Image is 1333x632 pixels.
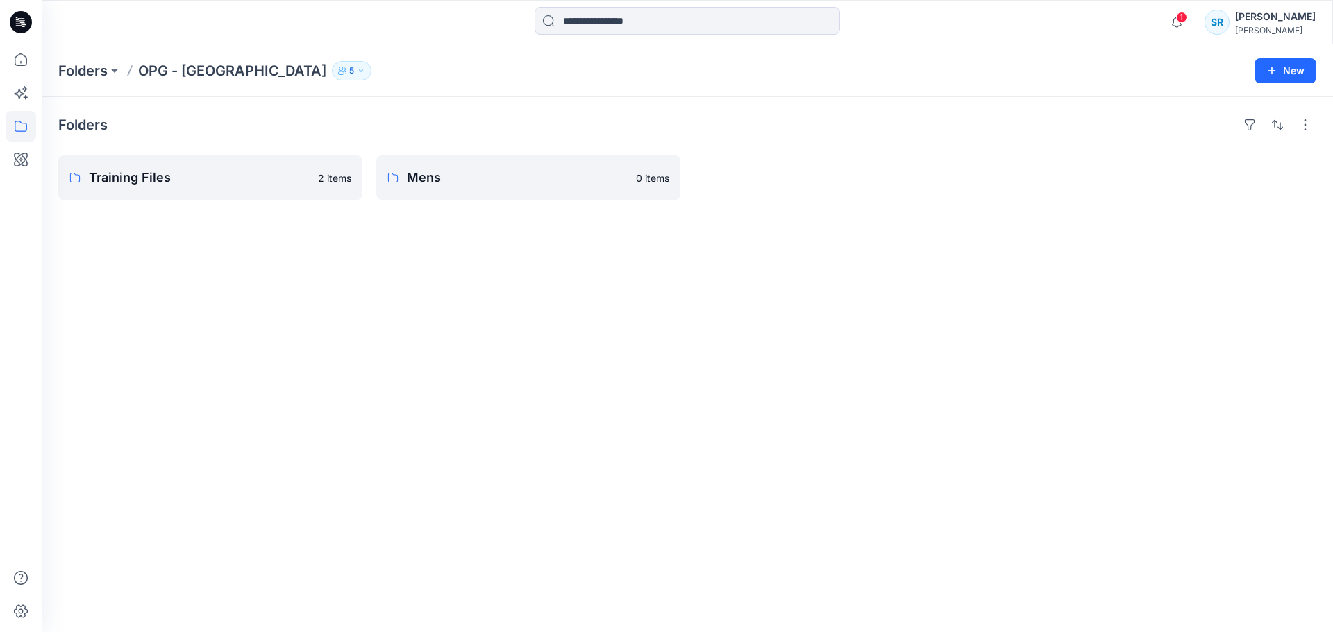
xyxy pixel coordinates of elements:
[89,168,310,187] p: Training Files
[58,117,108,133] h4: Folders
[636,171,669,185] p: 0 items
[318,171,351,185] p: 2 items
[1205,10,1230,35] div: SR
[376,155,680,200] a: Mens0 items
[58,61,108,80] a: Folders
[349,63,354,78] p: 5
[332,61,371,80] button: 5
[1235,8,1316,25] div: [PERSON_NAME]
[1255,58,1316,83] button: New
[1235,25,1316,35] div: [PERSON_NAME]
[138,61,326,80] p: OPG - [GEOGRAPHIC_DATA]
[1176,12,1187,23] span: 1
[407,168,628,187] p: Mens
[58,155,362,200] a: Training Files2 items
